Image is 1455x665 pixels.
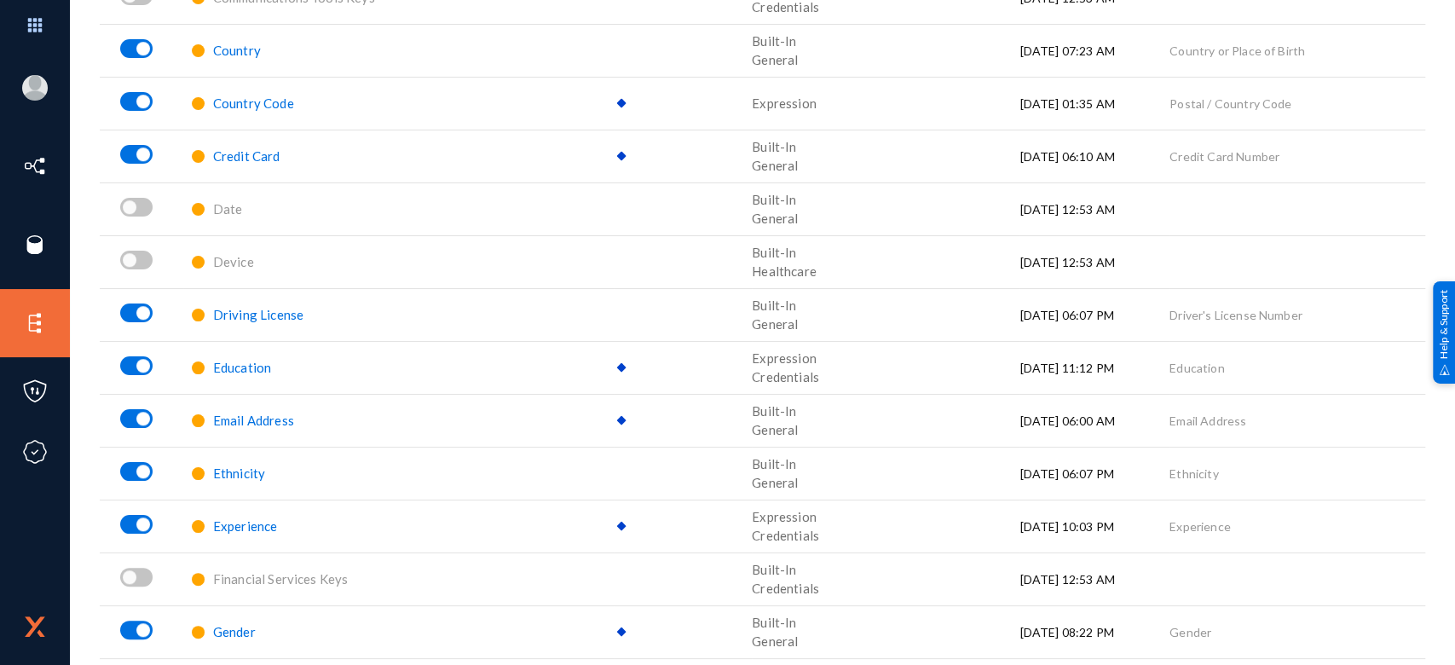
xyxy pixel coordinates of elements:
a: Education [213,361,271,375]
img: icon-elements.svg [22,310,48,336]
td: [DATE] 06:07 PM [1019,288,1169,341]
img: icon-sources.svg [22,232,48,257]
td: [DATE] 01:35 AM [1019,77,1169,130]
img: icon-inventory.svg [22,153,48,179]
img: icon-compliance.svg [22,439,48,465]
td: Education [1169,341,1425,394]
span: Credentials [752,528,819,543]
span: Built-In [752,33,796,49]
span: Expression [752,95,817,111]
a: Country Code [213,96,294,111]
td: [DATE] 10:03 PM [1019,500,1169,552]
a: Country [213,43,261,58]
span: General [752,475,798,490]
span: General [752,158,798,173]
a: Email Address [213,413,294,428]
span: Built-In [752,245,796,260]
img: app launcher [9,7,61,43]
span: Device [213,254,254,269]
a: Experience [213,519,278,534]
span: Built-In [752,615,796,630]
span: General [752,52,798,67]
span: Credit Card [213,148,280,164]
td: Ethnicity [1169,447,1425,500]
span: Country Code [213,95,294,111]
a: Financial Services Keys [213,572,349,587]
span: Credentials [752,369,819,385]
span: Built-In [752,298,796,313]
td: Email Address [1169,394,1425,447]
span: Financial Services Keys [213,571,349,587]
td: [DATE] 12:53 AM [1019,182,1169,235]
div: Help & Support [1433,281,1455,384]
span: Expression [752,509,817,524]
span: Healthcare [752,263,817,279]
span: General [752,422,798,437]
td: Experience [1169,500,1425,552]
span: Built-In [752,192,796,207]
a: Ethnicity [213,466,265,481]
span: Credentials [752,581,819,596]
img: help_support.svg [1439,364,1450,375]
td: [DATE] 07:23 AM [1019,24,1169,77]
td: Postal / Country Code [1169,77,1425,130]
img: blank-profile-picture.png [22,75,48,101]
span: Built-In [752,456,796,471]
img: icon-policies.svg [22,379,48,404]
td: [DATE] 08:22 PM [1019,605,1169,658]
span: Built-In [752,403,796,419]
td: [DATE] 12:53 AM [1019,235,1169,288]
span: Ethnicity [213,465,265,481]
td: Gender [1169,605,1425,658]
span: Date [213,201,243,217]
span: Experience [213,518,278,534]
span: General [752,316,798,332]
a: Device [213,255,254,269]
td: [DATE] 11:12 PM [1019,341,1169,394]
span: Built-In [752,562,796,577]
a: Driving License [213,308,303,322]
a: Gender [213,625,256,639]
span: Gender [213,624,256,639]
span: Email Address [213,413,294,428]
td: Driver's License Number [1169,288,1425,341]
span: General [752,633,798,649]
td: [DATE] 06:00 AM [1019,394,1169,447]
td: [DATE] 12:53 AM [1019,552,1169,605]
span: Driving License [213,307,303,322]
td: Credit Card Number [1169,130,1425,182]
td: [DATE] 06:07 PM [1019,447,1169,500]
span: Built-In [752,139,796,154]
a: Date [213,202,243,217]
td: Country or Place of Birth [1169,24,1425,77]
span: General [752,211,798,226]
a: Credit Card [213,149,280,164]
td: [DATE] 06:10 AM [1019,130,1169,182]
span: Expression [752,350,817,366]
